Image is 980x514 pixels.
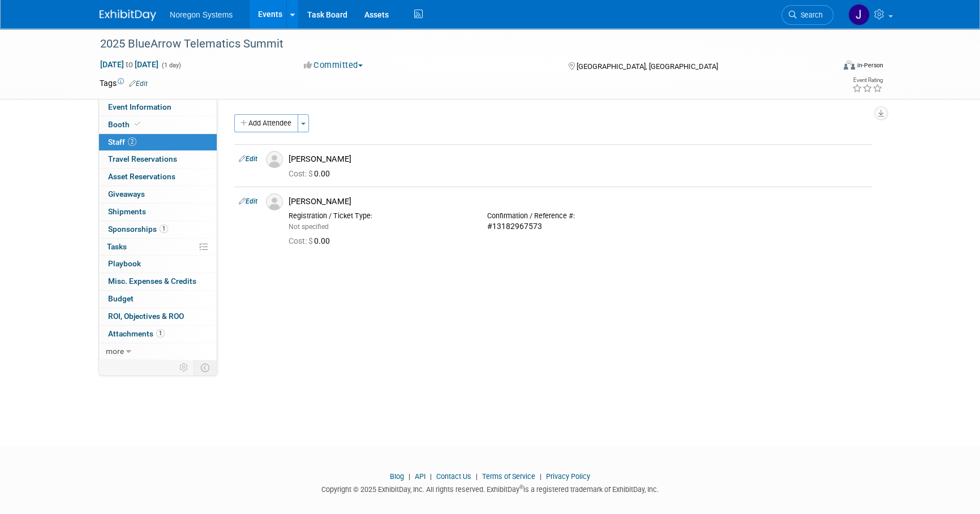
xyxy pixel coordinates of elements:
[99,151,217,168] a: Travel Reservations
[135,121,140,127] i: Booth reservation complete
[797,11,823,19] span: Search
[781,5,833,25] a: Search
[108,154,177,163] span: Travel Reservations
[390,472,404,481] a: Blog
[106,347,124,356] span: more
[99,99,217,116] a: Event Information
[161,62,181,69] span: (1 day)
[852,77,883,83] div: Event Rating
[289,236,334,245] span: 0.00
[848,4,870,25] img: Johana Gil
[239,155,257,163] a: Edit
[99,134,217,151] a: Staff2
[100,77,148,89] td: Tags
[128,137,136,146] span: 2
[99,204,217,221] a: Shipments
[266,151,283,168] img: Associate-Profile-5.png
[300,59,367,71] button: Committed
[427,472,435,481] span: |
[482,472,535,481] a: Terms of Service
[129,80,148,88] a: Edit
[99,326,217,343] a: Attachments1
[108,277,196,286] span: Misc. Expenses & Credits
[108,137,136,146] span: Staff
[289,154,867,165] div: [PERSON_NAME]
[844,61,855,70] img: Format-Inperson.png
[108,102,171,111] span: Event Information
[537,472,544,481] span: |
[99,221,217,238] a: Sponsorships1
[100,10,156,21] img: ExhibitDay
[99,169,217,185] a: Asset Reservations
[160,224,168,233] span: 1
[767,59,883,76] div: Event Format
[857,61,883,70] div: In-Person
[108,312,184,321] span: ROI, Objectives & ROO
[99,116,217,133] a: Booth
[415,472,425,481] a: API
[96,34,816,54] div: 2025 BlueArrow Telematics Summit
[289,236,314,245] span: Cost: $
[100,59,159,70] span: [DATE] [DATE]
[108,207,146,216] span: Shipments
[108,294,134,303] span: Budget
[487,222,669,232] div: #13182967573
[473,472,480,481] span: |
[519,484,523,490] sup: ®
[406,472,413,481] span: |
[234,114,298,132] button: Add Attendee
[170,10,233,19] span: Noregon Systems
[546,472,590,481] a: Privacy Policy
[108,189,145,198] span: Giveaways
[194,360,217,375] td: Toggle Event Tabs
[156,329,165,338] span: 1
[99,343,217,360] a: more
[99,308,217,325] a: ROI, Objectives & ROO
[436,472,471,481] a: Contact Us
[108,224,168,234] span: Sponsorships
[99,256,217,273] a: Playbook
[576,62,717,71] span: [GEOGRAPHIC_DATA], [GEOGRAPHIC_DATA]
[289,223,329,231] span: Not specified
[239,197,257,205] a: Edit
[99,273,217,290] a: Misc. Expenses & Credits
[108,259,141,268] span: Playbook
[124,60,135,69] span: to
[99,291,217,308] a: Budget
[108,172,175,181] span: Asset Reservations
[174,360,194,375] td: Personalize Event Tab Strip
[108,329,165,338] span: Attachments
[289,211,470,221] div: Registration / Ticket Type:
[289,169,314,178] span: Cost: $
[107,242,127,251] span: Tasks
[289,169,334,178] span: 0.00
[289,196,867,207] div: [PERSON_NAME]
[99,186,217,203] a: Giveaways
[108,120,143,129] span: Booth
[487,211,669,221] div: Confirmation / Reference #:
[266,193,283,210] img: Associate-Profile-5.png
[99,239,217,256] a: Tasks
